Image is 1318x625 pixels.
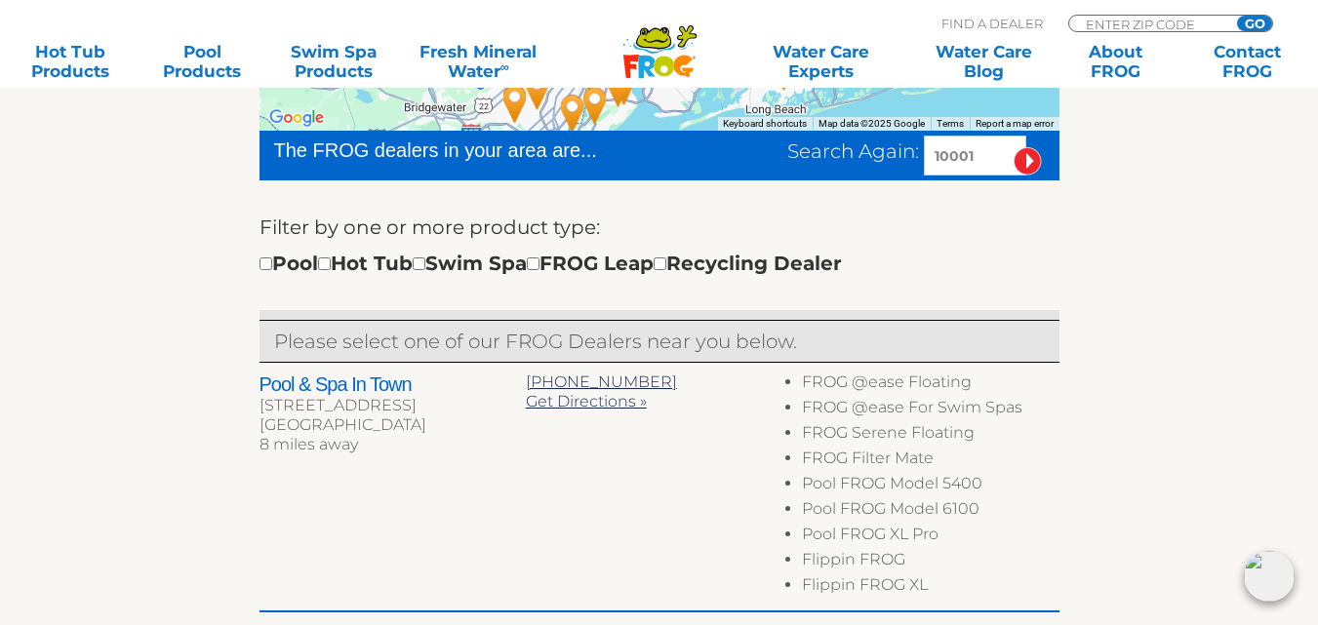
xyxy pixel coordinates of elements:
[260,212,600,243] label: Filter by one or more product type:
[723,117,807,131] button: Keyboard shortcuts
[802,372,1058,398] li: FROG @ease Floating
[596,61,641,114] div: Pagoda Pools - 13 miles away.
[802,398,1058,423] li: FROG @ease For Swim Spas
[550,87,595,139] div: Staten Island Pool & Spa, Inc - 20 miles away.
[1237,16,1272,31] input: GO
[937,118,964,129] a: Terms
[802,575,1058,601] li: Flippin FROG XL
[260,372,526,396] h2: Pool & Spa In Town
[526,392,647,410] a: Get Directions »
[802,550,1058,575] li: Flippin FROG
[526,372,677,391] a: [PHONE_NUMBER]
[583,128,628,180] div: At Home Recreation - Hazlet - 23 miles away.
[802,499,1058,525] li: Pool FROG Model 6100
[493,77,538,130] div: Todd Harris Company Inc - 26 miles away.
[1244,551,1295,602] img: openIcon
[415,42,542,81] a: Fresh MineralWater∞
[260,248,842,279] div: Pool Hot Tub Swim Spa FROG Leap Recycling Dealer
[933,42,1035,81] a: Water CareBlog
[1064,42,1167,81] a: AboutFROG
[802,474,1058,499] li: Pool FROG Model 5400
[264,105,329,131] a: Open this area in Google Maps (opens a new window)
[274,326,1045,357] p: Please select one of our FROG Dealers near you below.
[260,396,526,415] div: [STREET_ADDRESS]
[260,435,358,453] span: 8 miles away
[1196,42,1298,81] a: ContactFROG
[283,42,385,81] a: Swim SpaProducts
[573,79,618,132] div: G & S Pools - 17 miles away.
[1084,16,1216,32] input: Zip Code Form
[151,42,254,81] a: PoolProducts
[941,15,1043,32] p: Find A Dealer
[802,423,1058,449] li: FROG Serene Floating
[802,525,1058,550] li: Pool FROG XL Pro
[260,415,526,435] div: [GEOGRAPHIC_DATA]
[1014,147,1042,176] input: Submit
[738,42,903,81] a: Water CareExperts
[274,136,667,165] div: The FROG dealers in your area are...
[500,59,509,74] sup: ∞
[976,118,1054,129] a: Report a map error
[264,105,329,131] img: Google
[20,42,122,81] a: Hot TubProducts
[802,449,1058,474] li: FROG Filter Mate
[787,139,919,163] span: Search Again:
[819,118,925,129] span: Map data ©2025 Google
